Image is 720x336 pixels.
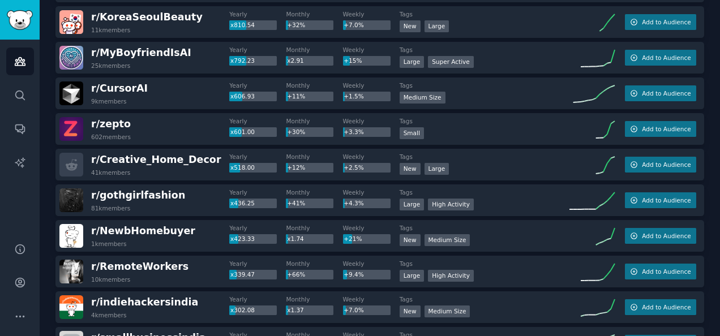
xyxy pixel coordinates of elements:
[229,224,286,232] dt: Yearly
[642,18,691,26] span: Add to Audience
[400,46,569,54] dt: Tags
[400,10,569,18] dt: Tags
[400,260,569,268] dt: Tags
[230,235,255,242] span: x423.33
[286,81,342,89] dt: Monthly
[344,307,363,313] span: +7.0%
[642,196,691,204] span: Add to Audience
[287,164,305,171] span: +12%
[229,81,286,89] dt: Yearly
[343,117,400,125] dt: Weekly
[229,188,286,196] dt: Yearly
[428,56,474,68] div: Super Active
[344,57,362,64] span: +15%
[59,224,83,248] img: NewbHomebuyer
[344,21,363,28] span: +7.0%
[428,270,474,282] div: High Activity
[400,81,569,89] dt: Tags
[230,21,255,28] span: x810.54
[344,200,363,206] span: +4.3%
[7,10,33,30] img: GummySearch logo
[287,128,305,135] span: +30%
[400,305,421,317] div: New
[91,118,131,130] span: r/ zepto
[230,57,255,64] span: x792.23
[625,228,696,244] button: Add to Audience
[642,125,691,133] span: Add to Audience
[286,10,342,18] dt: Monthly
[400,234,421,246] div: New
[229,46,286,54] dt: Yearly
[642,54,691,62] span: Add to Audience
[59,260,83,283] img: RemoteWorkers
[344,128,363,135] span: +3.3%
[625,85,696,101] button: Add to Audience
[91,261,188,272] span: r/ RemoteWorkers
[287,307,304,313] span: x1.37
[343,46,400,54] dt: Weekly
[286,117,342,125] dt: Monthly
[425,234,470,246] div: Medium Size
[400,163,421,175] div: New
[229,117,286,125] dt: Yearly
[400,199,425,210] div: Large
[400,92,445,104] div: Medium Size
[642,232,691,240] span: Add to Audience
[91,26,130,34] div: 11k members
[287,93,305,100] span: +11%
[642,268,691,275] span: Add to Audience
[59,295,83,319] img: indiehackersindia
[428,199,474,210] div: High Activity
[400,188,569,196] dt: Tags
[343,153,400,161] dt: Weekly
[286,46,342,54] dt: Monthly
[400,270,425,282] div: Large
[91,296,198,308] span: r/ indiehackersindia
[625,50,696,66] button: Add to Audience
[625,264,696,279] button: Add to Audience
[642,89,691,97] span: Add to Audience
[625,14,696,30] button: Add to Audience
[287,21,305,28] span: +32%
[425,20,449,32] div: Large
[91,11,203,23] span: r/ KoreaSeoulBeauty
[91,169,130,176] div: 41k members
[400,295,569,303] dt: Tags
[229,10,286,18] dt: Yearly
[91,225,195,236] span: r/ NewbHomebuyer
[343,295,400,303] dt: Weekly
[287,271,305,278] span: +66%
[343,260,400,268] dt: Weekly
[287,57,304,64] span: x2.91
[343,224,400,232] dt: Weekly
[400,20,421,32] div: New
[229,260,286,268] dt: Yearly
[343,188,400,196] dt: Weekly
[91,240,127,248] div: 1k members
[287,200,305,206] span: +41%
[425,305,470,317] div: Medium Size
[91,83,148,94] span: r/ CursorAI
[286,153,342,161] dt: Monthly
[91,204,130,212] div: 81k members
[400,127,424,139] div: Small
[287,235,304,242] span: x1.74
[229,153,286,161] dt: Yearly
[230,200,255,206] span: x436.25
[344,271,363,278] span: +9.4%
[286,295,342,303] dt: Monthly
[625,157,696,173] button: Add to Audience
[286,224,342,232] dt: Monthly
[229,295,286,303] dt: Yearly
[59,188,83,212] img: gothgirlfashion
[642,161,691,169] span: Add to Audience
[91,311,127,319] div: 4k members
[625,299,696,315] button: Add to Audience
[59,10,83,34] img: KoreaSeoulBeauty
[344,235,362,242] span: +21%
[59,81,83,105] img: CursorAI
[230,93,255,100] span: x606.93
[344,164,363,171] span: +2.5%
[91,47,191,58] span: r/ MyBoyfriendIsAI
[625,192,696,208] button: Add to Audience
